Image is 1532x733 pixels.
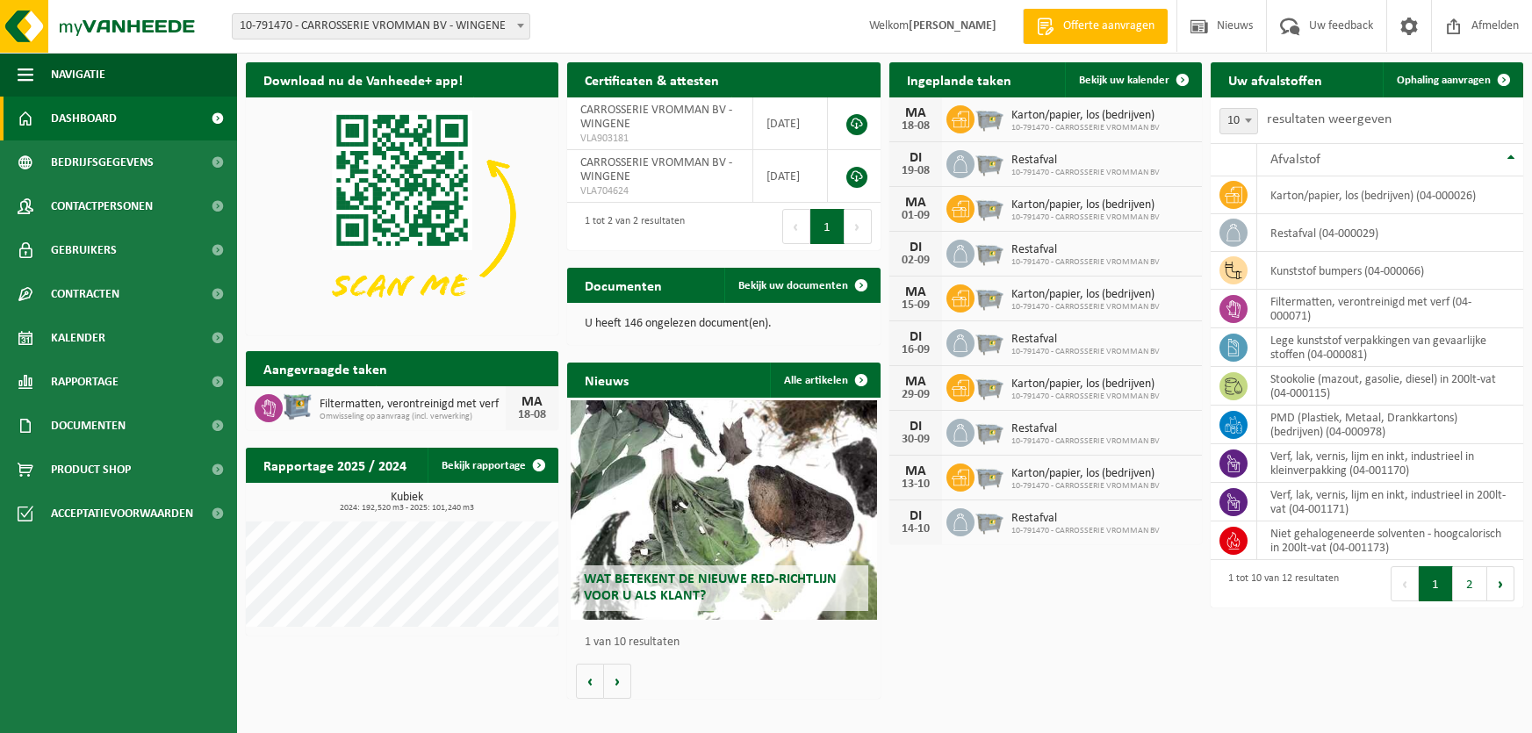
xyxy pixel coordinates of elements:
[604,664,631,699] button: Volgende
[1011,436,1160,447] span: 10-791470 - CARROSSERIE VROMMAN BV
[898,375,933,389] div: MA
[1011,333,1160,347] span: Restafval
[845,209,872,244] button: Next
[898,120,933,133] div: 18-08
[514,395,550,409] div: MA
[1011,526,1160,536] span: 10-791470 - CARROSSERIE VROMMAN BV
[738,280,848,291] span: Bekijk uw documenten
[1011,198,1160,212] span: Karton/papier, los (bedrijven)
[51,140,154,184] span: Bedrijfsgegevens
[1257,290,1523,328] td: filtermatten, verontreinigd met verf (04-000071)
[255,504,558,513] span: 2024: 192,520 m3 - 2025: 101,240 m3
[1257,328,1523,367] td: lege kunststof verpakkingen van gevaarlijke stoffen (04-000081)
[1257,444,1523,483] td: verf, lak, vernis, lijm en inkt, industrieel in kleinverpakking (04-001170)
[1059,18,1159,35] span: Offerte aanvragen
[1011,377,1160,392] span: Karton/papier, los (bedrijven)
[232,13,530,40] span: 10-791470 - CARROSSERIE VROMMAN BV - WINGENE
[1023,9,1168,44] a: Offerte aanvragen
[1211,62,1340,97] h2: Uw afvalstoffen
[898,434,933,446] div: 30-09
[1065,62,1200,97] a: Bekijk uw kalender
[1011,123,1160,133] span: 10-791470 - CARROSSERIE VROMMAN BV
[51,272,119,316] span: Contracten
[1257,214,1523,252] td: restafval (04-000029)
[898,330,933,344] div: DI
[1079,75,1169,86] span: Bekijk uw kalender
[1383,62,1521,97] a: Ophaling aanvragen
[898,165,933,177] div: 19-08
[1257,252,1523,290] td: kunststof bumpers (04-000066)
[898,299,933,312] div: 15-09
[576,207,685,246] div: 1 tot 2 van 2 resultaten
[1011,347,1160,357] span: 10-791470 - CARROSSERIE VROMMAN BV
[51,316,105,360] span: Kalender
[1267,112,1392,126] label: resultaten weergeven
[898,196,933,210] div: MA
[1011,512,1160,526] span: Restafval
[246,351,405,385] h2: Aangevraagde taken
[898,106,933,120] div: MA
[580,184,739,198] span: VLA704624
[898,420,933,434] div: DI
[585,318,862,330] p: U heeft 146 ongelezen document(en).
[320,398,506,412] span: Filtermatten, verontreinigd met verf
[770,363,879,398] a: Alle artikelen
[1011,392,1160,402] span: 10-791470 - CARROSSERIE VROMMAN BV
[1257,521,1523,560] td: niet gehalogeneerde solventen - hoogcalorisch in 200lt-vat (04-001173)
[1011,288,1160,302] span: Karton/papier, los (bedrijven)
[1419,566,1453,601] button: 1
[1011,109,1160,123] span: Karton/papier, los (bedrijven)
[898,464,933,478] div: MA
[889,62,1029,97] h2: Ingeplande taken
[1257,483,1523,521] td: verf, lak, vernis, lijm en inkt, industrieel in 200lt-vat (04-001171)
[255,492,558,513] h3: Kubiek
[567,363,646,397] h2: Nieuws
[51,184,153,228] span: Contactpersonen
[782,209,810,244] button: Previous
[580,104,732,131] span: CARROSSERIE VROMMAN BV - WINGENE
[1219,564,1339,603] div: 1 tot 10 van 12 resultaten
[51,97,117,140] span: Dashboard
[898,151,933,165] div: DI
[1487,566,1514,601] button: Next
[898,509,933,523] div: DI
[975,371,1004,401] img: WB-2500-GAL-GY-01
[975,103,1004,133] img: WB-2500-GAL-GY-01
[246,97,558,332] img: Download de VHEPlus App
[585,636,871,649] p: 1 van 10 resultaten
[580,156,732,183] span: CARROSSERIE VROMMAN BV - WINGENE
[51,492,193,535] span: Acceptatievoorwaarden
[571,400,877,620] a: Wat betekent de nieuwe RED-richtlijn voor u als klant?
[975,416,1004,446] img: WB-2500-GAL-GY-01
[514,409,550,421] div: 18-08
[1011,243,1160,257] span: Restafval
[975,506,1004,535] img: WB-2500-GAL-GY-01
[898,210,933,222] div: 01-09
[753,150,828,203] td: [DATE]
[1011,481,1160,492] span: 10-791470 - CARROSSERIE VROMMAN BV
[51,360,119,404] span: Rapportage
[1220,109,1257,133] span: 10
[246,448,424,482] h2: Rapportage 2025 / 2024
[1011,168,1160,178] span: 10-791470 - CARROSSERIE VROMMAN BV
[1397,75,1491,86] span: Ophaling aanvragen
[580,132,739,146] span: VLA903181
[975,461,1004,491] img: WB-2500-GAL-GY-01
[753,97,828,150] td: [DATE]
[1257,367,1523,406] td: stookolie (mazout, gasolie, diesel) in 200lt-vat (04-000115)
[898,255,933,267] div: 02-09
[898,389,933,401] div: 29-09
[51,448,131,492] span: Product Shop
[233,14,529,39] span: 10-791470 - CARROSSERIE VROMMAN BV - WINGENE
[975,147,1004,177] img: WB-2500-GAL-GY-01
[576,664,604,699] button: Vorige
[1011,257,1160,268] span: 10-791470 - CARROSSERIE VROMMAN BV
[1453,566,1487,601] button: 2
[51,228,117,272] span: Gebruikers
[1257,176,1523,214] td: karton/papier, los (bedrijven) (04-000026)
[567,62,737,97] h2: Certificaten & attesten
[1011,467,1160,481] span: Karton/papier, los (bedrijven)
[810,209,845,244] button: 1
[1011,154,1160,168] span: Restafval
[320,412,506,422] span: Omwisseling op aanvraag (incl. verwerking)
